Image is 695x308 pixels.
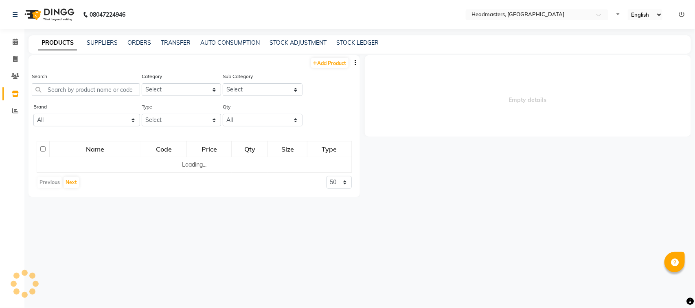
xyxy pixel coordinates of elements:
td: Loading... [37,157,352,173]
a: ORDERS [127,39,151,46]
div: Qty [232,142,267,156]
div: Name [50,142,140,156]
label: Type [142,103,152,111]
div: Type [308,142,351,156]
div: Code [142,142,186,156]
input: Search by product name or code [32,83,140,96]
label: Brand [33,103,47,111]
button: Next [64,177,79,188]
div: Price [187,142,231,156]
b: 08047224946 [90,3,125,26]
a: SUPPLIERS [87,39,118,46]
a: Add Product [311,58,349,68]
a: AUTO CONSUMPTION [200,39,260,46]
span: Empty details [365,55,691,137]
a: STOCK ADJUSTMENT [270,39,327,46]
label: Sub Category [223,73,253,80]
img: logo [21,3,77,26]
label: Qty [223,103,230,111]
a: PRODUCTS [38,36,77,50]
a: STOCK LEDGER [336,39,379,46]
label: Category [142,73,162,80]
div: Size [268,142,307,156]
a: TRANSFER [161,39,191,46]
label: Search [32,73,47,80]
